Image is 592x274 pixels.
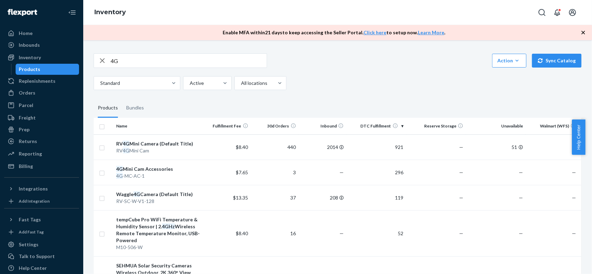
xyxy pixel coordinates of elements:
button: Sync Catalog [532,54,582,68]
span: $8.40 [236,144,248,150]
span: $7.65 [236,169,248,175]
a: Orders [4,87,79,98]
p: Enable MFA within 21 days to keep accessing the Seller Portal. to setup now. . [223,29,446,36]
span: $8.40 [236,230,248,236]
td: 2014 [299,134,347,160]
a: Inbounds [4,39,79,51]
div: Talk to Support [19,253,55,260]
button: Fast Tags [4,214,79,225]
td: 51 [466,134,526,160]
button: Open notifications [550,6,564,19]
span: — [340,169,344,175]
td: 119 [346,185,406,210]
th: DTC Fulfillment [346,118,406,134]
div: Freight [19,114,36,121]
a: Inventory [94,8,126,16]
em: 4GHz [162,223,175,229]
th: Walmart (WFS) [526,118,582,134]
a: Reporting [4,148,79,159]
span: — [572,195,576,201]
div: RV Mini Camera (Default Title) [116,140,200,147]
em: 4G [123,141,129,147]
th: 30d Orders [251,118,299,134]
div: Inventory [19,54,41,61]
div: RV Mini Cam [116,147,200,154]
a: Click here [364,29,387,35]
em: 4G [123,148,129,153]
div: RV-SC-W-V1-128 [116,198,200,205]
td: 921 [346,134,406,160]
div: Bundles [126,98,144,118]
span: — [519,169,523,175]
a: Help Center [4,263,79,274]
div: Fast Tags [19,216,41,223]
button: Close Navigation [65,6,79,19]
span: — [459,169,463,175]
a: Add Fast Tag [4,228,79,236]
th: Reserve Storage [406,118,466,134]
td: 52 [346,210,406,256]
a: Home [4,28,79,39]
th: Unavailable [466,118,526,134]
div: Add Integration [19,198,50,204]
div: -MC-AC-1 [116,173,200,179]
em: 4G [116,173,123,179]
td: 16 [251,210,299,256]
span: — [340,230,344,236]
a: Inventory [4,52,79,63]
div: Reporting [19,150,42,157]
td: 3 [251,160,299,185]
span: — [572,230,576,236]
span: $13.35 [233,195,248,201]
span: — [459,230,463,236]
img: Flexport logo [8,9,37,16]
div: Orders [19,89,35,96]
div: Integrations [19,185,48,192]
div: tempCube Pro WiFi Temperature & Humidity Sensor | 2. Wireless Remote Temperature Monitor, USB-Pow... [116,216,200,244]
td: 296 [346,160,406,185]
div: Help Center [19,265,47,272]
button: Open Search Box [535,6,549,19]
a: Parcel [4,100,79,111]
div: Mini Cam Accessories [116,166,200,173]
a: Learn More [418,29,445,35]
td: 37 [251,185,299,210]
a: Add Integration [4,197,79,205]
a: Freight [4,112,79,123]
button: Open account menu [566,6,580,19]
td: 440 [251,134,299,160]
a: Talk to Support [4,251,79,262]
em: 4G [134,191,140,197]
button: Integrations [4,183,79,194]
div: Add Fast Tag [19,229,44,235]
th: Fulfillment Fee [203,118,251,134]
th: Inbound [299,118,347,134]
a: Billing [4,161,79,172]
ol: breadcrumbs [89,2,131,23]
div: Products [98,98,118,118]
div: Settings [19,241,38,248]
a: Replenishments [4,76,79,87]
div: Billing [19,163,33,170]
a: Settings [4,239,79,250]
input: Standard [100,80,100,87]
div: Inbounds [19,42,40,48]
div: Products [19,66,41,73]
a: Returns [4,136,79,147]
input: All locations [240,80,241,87]
span: — [519,230,523,236]
button: Help Center [572,120,585,155]
div: Parcel [19,102,33,109]
a: Prep [4,124,79,135]
a: Products [16,64,79,75]
div: Returns [19,138,37,145]
input: Search inventory by name or sku [111,54,267,68]
div: Home [19,30,33,37]
div: Action [497,57,521,64]
td: 208 [299,185,347,210]
div: M10-506-W [116,244,200,251]
button: Action [492,54,526,68]
input: Active [189,80,190,87]
div: Waggle Camera (Default Title) [116,191,200,198]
